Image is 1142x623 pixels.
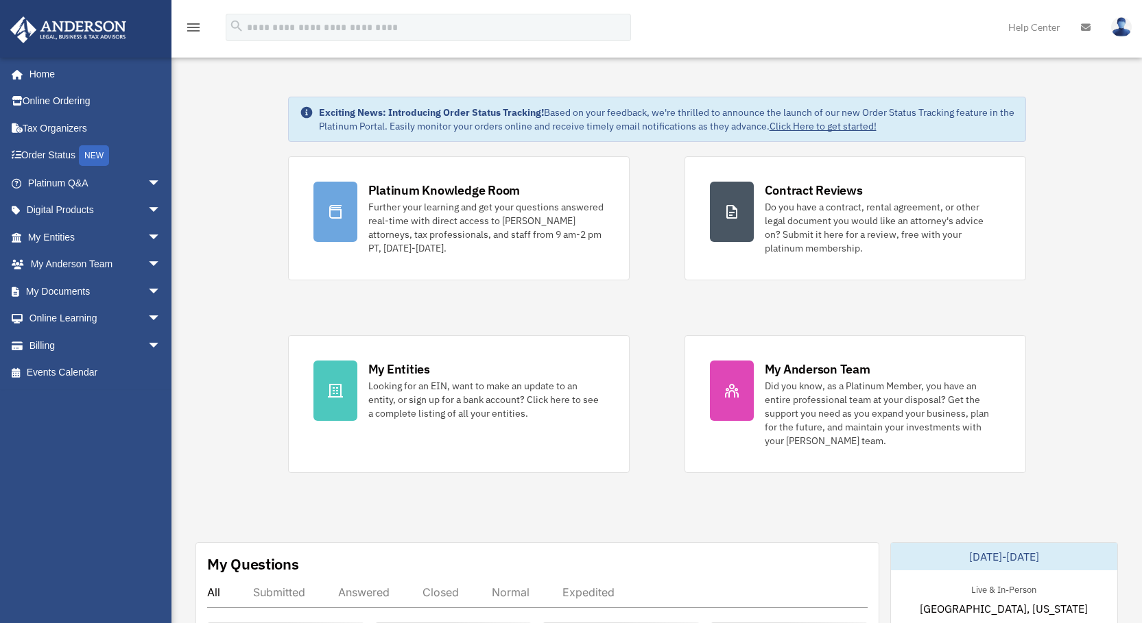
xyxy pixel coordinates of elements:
[207,554,299,574] div: My Questions
[765,361,870,378] div: My Anderson Team
[338,585,390,599] div: Answered
[891,543,1117,570] div: [DATE]-[DATE]
[253,585,305,599] div: Submitted
[368,200,604,255] div: Further your learning and get your questions answered real-time with direct access to [PERSON_NAM...
[147,223,175,252] span: arrow_drop_down
[765,379,1001,448] div: Did you know, as a Platinum Member, you have an entire professional team at your disposal? Get th...
[685,156,1026,280] a: Contract Reviews Do you have a contract, rental agreement, or other legal document you would like...
[1111,17,1132,37] img: User Pic
[229,19,244,34] i: search
[10,60,175,88] a: Home
[288,335,630,473] a: My Entities Looking for an EIN, want to make an update to an entity, or sign up for a bank accoun...
[765,200,1001,255] div: Do you have a contract, rental agreement, or other legal document you would like an attorney's ad...
[79,145,109,166] div: NEW
[10,359,182,387] a: Events Calendar
[147,169,175,197] span: arrow_drop_down
[185,19,202,36] i: menu
[920,600,1088,617] span: [GEOGRAPHIC_DATA], [US_STATE]
[492,585,530,599] div: Normal
[770,120,877,132] a: Click Here to get started!
[10,305,182,332] a: Online Learningarrow_drop_down
[960,581,1047,596] div: Live & In-Person
[10,223,182,251] a: My Entitiesarrow_drop_down
[10,88,182,115] a: Online Ordering
[368,361,430,378] div: My Entities
[207,585,220,599] div: All
[368,182,521,199] div: Platinum Knowledge Room
[368,379,604,420] div: Looking for an EIN, want to make an update to an entity, or sign up for a bank account? Click her...
[288,156,630,280] a: Platinum Knowledge Room Further your learning and get your questions answered real-time with dire...
[10,278,182,305] a: My Documentsarrow_drop_down
[10,332,182,359] a: Billingarrow_drop_down
[147,251,175,279] span: arrow_drop_down
[319,106,544,119] strong: Exciting News: Introducing Order Status Tracking!
[185,24,202,36] a: menu
[562,585,615,599] div: Expedited
[10,169,182,197] a: Platinum Q&Aarrow_drop_down
[147,332,175,360] span: arrow_drop_down
[10,114,182,142] a: Tax Organizers
[10,197,182,224] a: Digital Productsarrow_drop_down
[765,182,863,199] div: Contract Reviews
[147,305,175,333] span: arrow_drop_down
[10,251,182,278] a: My Anderson Teamarrow_drop_down
[147,278,175,306] span: arrow_drop_down
[10,142,182,170] a: Order StatusNEW
[319,106,1014,133] div: Based on your feedback, we're thrilled to announce the launch of our new Order Status Tracking fe...
[6,16,130,43] img: Anderson Advisors Platinum Portal
[423,585,459,599] div: Closed
[685,335,1026,473] a: My Anderson Team Did you know, as a Platinum Member, you have an entire professional team at your...
[147,197,175,225] span: arrow_drop_down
